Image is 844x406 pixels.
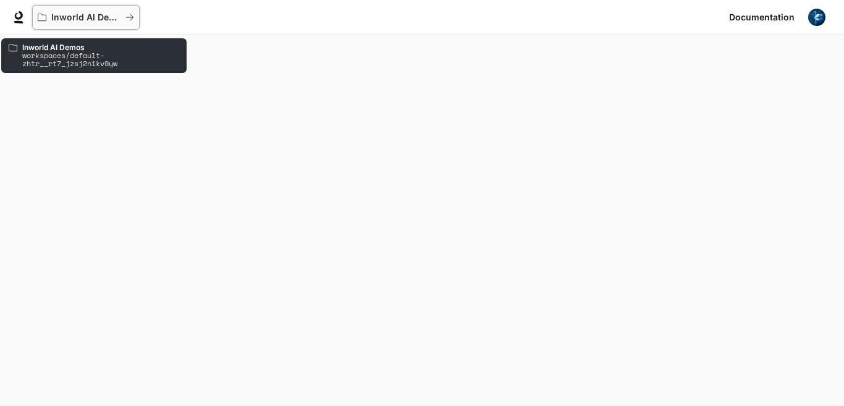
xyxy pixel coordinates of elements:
span: Documentation [729,10,795,25]
p: Inworld AI Demos [51,12,120,23]
p: Inworld AI Demos [22,43,179,51]
a: Documentation [724,5,800,30]
button: All workspaces [32,5,140,30]
p: workspaces/default-zhtr__rt7_jzsj2nikv9yw [22,51,179,67]
button: User avatar [804,5,829,30]
img: User avatar [808,9,825,26]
